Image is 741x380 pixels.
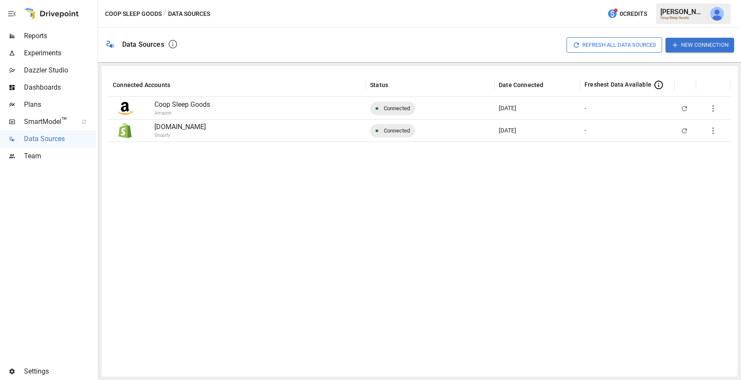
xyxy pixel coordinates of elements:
span: Team [24,151,96,161]
div: Status [370,81,388,88]
div: Oct 14 2025 [494,97,580,119]
img: Amazon Logo [117,101,133,116]
button: 0Credits [604,6,651,22]
span: Reports [24,31,96,41]
span: Connected [379,120,415,142]
span: Data Sources [24,134,96,144]
div: Connected Accounts [113,81,170,88]
div: Date Connected [499,81,543,88]
div: Coop Sleep Goods [660,16,705,20]
span: 0 Credits [620,9,647,19]
span: Settings [24,366,96,377]
div: - [584,120,586,142]
span: Experiments [24,48,96,58]
img: Shopify Logo [117,123,133,138]
div: - [584,97,586,119]
button: Sort [389,79,401,91]
p: Amazon [154,110,407,117]
div: Data Sources [122,40,164,48]
span: SmartModel [24,117,72,127]
div: Oct 14 2025 [494,119,580,142]
div: [PERSON_NAME] [660,8,705,16]
button: New Connection [666,38,734,52]
p: [DOMAIN_NAME] [154,122,361,132]
span: Freshest Data Available [584,80,651,89]
button: Coop Sleep Goods [105,9,162,19]
button: Sort [680,79,692,91]
img: Andrey Gubarevich [710,7,724,21]
button: Sort [701,79,713,91]
span: Dazzler Studio [24,65,96,75]
div: / [163,9,166,19]
button: Sort [544,79,556,91]
span: Plans [24,100,96,110]
button: Sort [171,79,183,91]
span: Dashboards [24,82,96,93]
span: ™ [61,115,67,126]
p: Coop Sleep Goods [154,100,361,110]
button: Andrey Gubarevich [705,2,729,26]
span: Connected [379,97,415,119]
button: Refresh All Data Sources [566,37,662,52]
p: Shopify [154,132,407,139]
